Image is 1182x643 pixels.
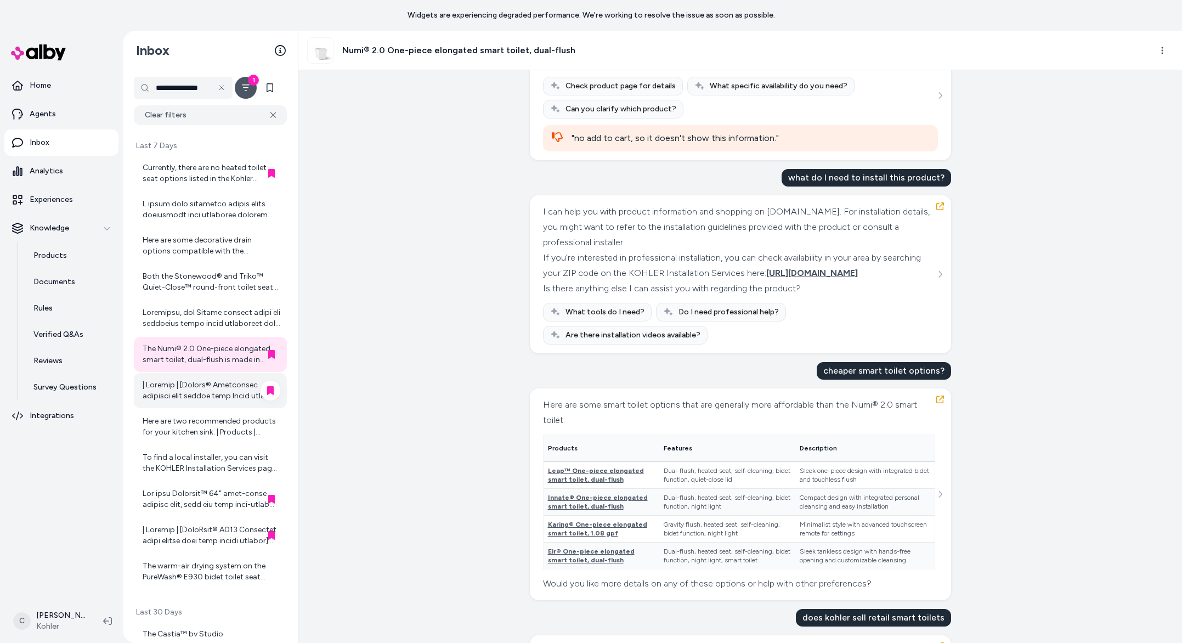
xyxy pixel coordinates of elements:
[134,228,287,263] a: Here are some decorative drain options compatible with the Briolette™ vessel bathroom sink: - [K-...
[134,301,287,336] a: Loremipsu, dol Sitame consect adipi eli seddoeius tempo incid utlaboreet dolo magnaaliq enima min...
[22,348,118,374] a: Reviews
[134,105,287,125] button: Clear filters
[22,295,118,321] a: Rules
[710,81,847,92] span: What specific availability do you need?
[565,307,644,318] span: What tools do I need?
[795,435,935,462] th: Description
[33,329,83,340] p: Verified Q&As
[4,72,118,99] a: Home
[134,518,287,553] a: | Loremip | [DoloRsit® A013 Consectet adipi elitse doei temp incidi utlabor](etdol://mag.aliqua.e...
[7,603,94,639] button: C[PERSON_NAME]Kohler
[143,488,280,510] div: Lor ipsu Dolorsit™ 64" amet-conse adipisc elit, sedd eiu temp inci-utlab etdolo magnaal enim admi...
[548,467,644,483] span: Leap™ One-piece elongated smart toilet, dual-flush
[30,137,49,148] p: Inbox
[565,81,676,92] span: Check product page for details
[143,271,280,293] div: Both the Stonewood® and Triko™ Quiet-Close™ round-front toilet seats are made of compression-mold...
[544,435,659,462] th: Products
[659,435,795,462] th: Features
[659,543,795,569] td: Dual-flush, heated seat, self-cleaning, bidet function, night light, smart toilet
[33,356,63,366] p: Reviews
[30,80,51,91] p: Home
[30,410,74,421] p: Integrations
[795,489,935,516] td: Compact design with integrated personal cleansing and easy installation
[134,140,287,151] p: Last 7 Days
[136,42,169,59] h2: Inbox
[565,330,700,341] span: Are there installation videos available?
[143,199,280,221] div: L ipsum dolo sitametco adipis elits doeiusmodt inci utlaboree dolorem aliq enim Adminimv® Qui-nos...
[143,416,280,438] div: Here are two recommended products for your kitchen sink: | Products | Features | Summary | |---|-...
[30,223,69,234] p: Knowledge
[934,268,947,281] button: See more
[795,516,935,543] td: Minimalist style with advanced touchscreen remote for settings
[30,109,56,120] p: Agents
[817,362,951,380] div: cheaper smart toilet options?
[308,38,333,63] img: 30754-PA-0_ISO_d2c0020429_rgb
[30,166,63,177] p: Analytics
[543,250,935,281] div: If you’re interested in professional installation, you can check availability in your area by sea...
[134,445,287,481] a: To find a local installer, you can visit the KOHLER Installation Services page and search by your...
[796,609,951,627] div: does kohler sell retail smart toilets
[659,462,795,489] td: Dual-flush, heated seat, self-cleaning, bidet function, quiet-close lid
[782,169,951,187] div: what do I need to install this product?
[795,462,935,489] td: Sleek one-piece design with integrated bidet and touchless flush
[143,235,280,257] div: Here are some decorative drain options compatible with the Briolette™ vessel bathroom sink: - [K-...
[33,303,53,314] p: Rules
[143,524,280,546] div: | Loremip | [DoloRsit® A013 Consectet adipi elitse doei temp incidi utlabor](etdol://mag.aliqua.e...
[548,494,648,510] span: Innate® One-piece elongated smart toilet, dual-flush
[22,374,118,401] a: Survey Questions
[4,158,118,184] a: Analytics
[408,10,775,21] p: Widgets are experiencing degraded performance. We're working to resolve the issue as soon as poss...
[13,612,31,630] span: C
[143,452,280,474] div: To find a local installer, you can visit the KOHLER Installation Services page and search by your...
[143,343,280,365] div: The Numi® 2.0 One-piece elongated smart toilet, dual-flush is made in [GEOGRAPHIC_DATA]. If you h...
[36,610,86,621] p: [PERSON_NAME]
[134,554,287,589] a: The warm-air drying system on the PureWash® E930 bidet toilet seat provides a comfortable and hyg...
[543,576,935,591] div: Would you like more details on any of these options or help with other preferences?
[572,132,929,145] div: "no add to cart, so it doesn't show this information."
[248,75,259,86] div: 1
[659,489,795,516] td: Dual-flush, heated seat, self-cleaning, bidet function, night light
[22,269,118,295] a: Documents
[543,204,935,250] div: I can help you with product information and shopping on [DOMAIN_NAME]. For installation details, ...
[30,194,73,205] p: Experiences
[4,101,118,127] a: Agents
[4,403,118,429] a: Integrations
[934,488,947,501] button: See more
[134,192,287,227] a: L ipsum dolo sitametco adipis elits doeiusmodt inci utlaboree dolorem aliq enim Adminimv® Qui-nos...
[766,268,858,278] span: [URL][DOMAIN_NAME]
[659,516,795,543] td: Gravity flush, heated seat, self-cleaning, bidet function, night light
[543,397,935,428] div: Here are some smart toilet options that are generally more affordable than the Numi® 2.0 smart to...
[565,104,676,115] span: Can you clarify which product?
[4,215,118,241] button: Knowledge
[134,409,287,444] a: Here are two recommended products for your kitchen sink: | Products | Features | Summary | |---|-...
[134,482,287,517] a: Lor ipsu Dolorsit™ 64" amet-conse adipisc elit, sedd eiu temp inci-utlab etdolo magnaal enim admi...
[934,89,947,102] button: See more
[22,321,118,348] a: Verified Q&As
[342,44,575,57] h3: Numi® 2.0 One-piece elongated smart toilet, dual-flush
[134,607,287,618] p: Last 30 Days
[548,548,635,564] span: Eir® One-piece elongated smart toilet, dual-flush
[33,382,97,393] p: Survey Questions
[678,307,779,318] span: Do I need professional help?
[22,242,118,269] a: Products
[543,281,935,296] div: Is there anything else I can assist you with regarding the product?
[143,380,280,402] div: | Loremip | [Dolors® Ametconsec adipisci elit seddoe temp Incid utlabor, 5.4 etd](magna://ali.eni...
[134,373,287,408] a: | Loremip | [Dolors® Ametconsec adipisci elit seddoe temp Incid utlabor, 5.4 etd](magna://ali.eni...
[143,561,280,583] div: The warm-air drying system on the PureWash® E930 bidet toilet seat provides a comfortable and hyg...
[36,621,86,632] span: Kohler
[795,543,935,569] td: Sleek tankless design with hands-free opening and customizable cleansing
[11,44,66,60] img: alby Logo
[33,250,67,261] p: Products
[4,129,118,156] a: Inbox
[143,307,280,329] div: Loremipsu, dol Sitame consect adipi eli seddoeius tempo incid utlaboreet dolo magnaaliq enima min...
[143,162,280,184] div: Currently, there are no heated toilet seat options listed in the Kohler catalog for elongated toi...
[235,77,257,99] button: Filter
[134,337,287,372] a: The Numi® 2.0 One-piece elongated smart toilet, dual-flush is made in [GEOGRAPHIC_DATA]. If you h...
[4,187,118,213] a: Experiences
[134,264,287,300] a: Both the Stonewood® and Triko™ Quiet-Close™ round-front toilet seats are made of compression-mold...
[33,277,75,287] p: Documents
[134,156,287,191] a: Currently, there are no heated toilet seat options listed in the Kohler catalog for elongated toi...
[548,521,647,537] span: Karing® One-piece elongated smart toilet, 1.08 gpf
